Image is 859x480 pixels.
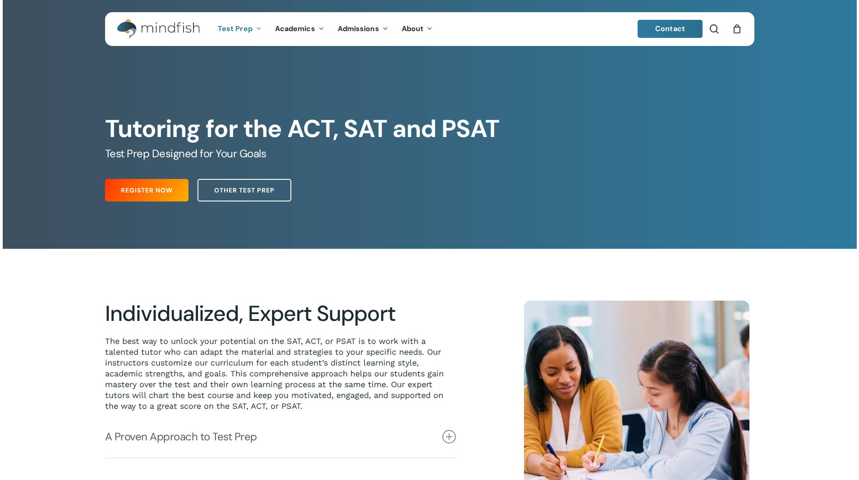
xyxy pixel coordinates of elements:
[121,186,173,195] span: Register Now
[211,25,268,33] a: Test Prep
[211,12,439,46] nav: Main Menu
[275,24,315,33] span: Academics
[105,146,754,161] h5: Test Prep Designed for Your Goals
[331,25,395,33] a: Admissions
[105,336,456,411] p: The best way to unlock your potential on the SAT, ACT, or PSAT is to work with a talented tutor w...
[402,24,424,33] span: About
[395,25,440,33] a: About
[218,24,253,33] span: Test Prep
[105,114,754,143] h1: Tutoring for the ACT, SAT and PSAT
[105,12,754,46] header: Main Menu
[214,186,275,195] span: Other Test Prep
[338,24,379,33] span: Admissions
[198,179,291,201] a: Other Test Prep
[655,24,685,33] span: Contact
[268,25,331,33] a: Academics
[732,24,742,34] a: Cart
[638,20,703,38] a: Contact
[105,179,188,201] a: Register Now
[105,301,456,327] h2: Individualized, Expert Support
[105,416,456,457] a: A Proven Approach to Test Prep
